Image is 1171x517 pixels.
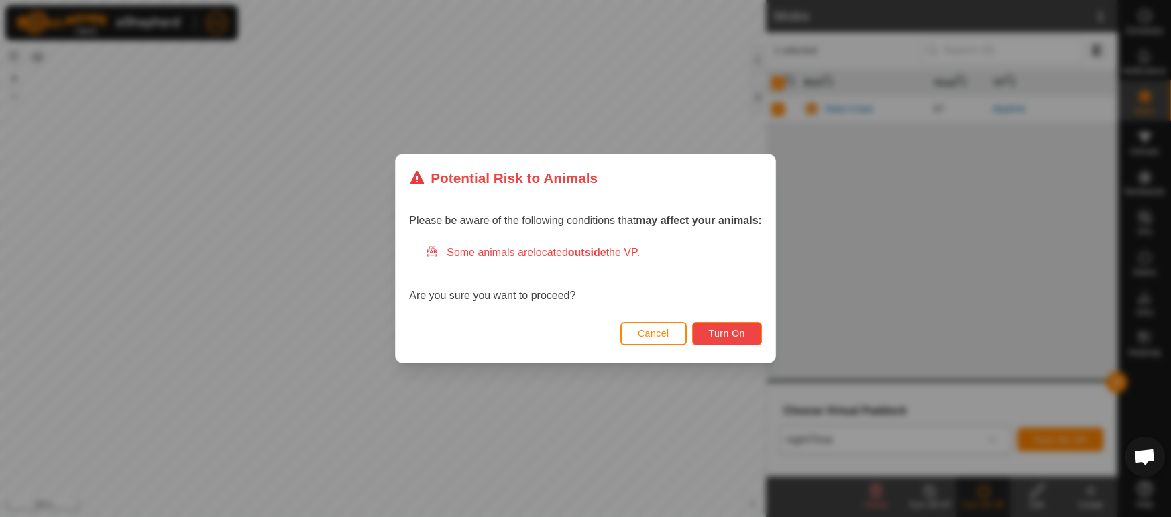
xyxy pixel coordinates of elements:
span: Please be aware of the following conditions that [409,215,762,226]
div: Some animals are [425,245,762,261]
div: Potential Risk to Animals [409,168,598,188]
strong: may affect your animals: [636,215,762,226]
a: Open chat [1125,437,1165,477]
button: Turn On [692,322,762,345]
span: Turn On [709,328,745,339]
button: Cancel [620,322,687,345]
span: located the VP. [533,247,640,258]
div: Are you sure you want to proceed? [409,245,762,304]
strong: outside [568,247,606,258]
span: Cancel [638,328,669,339]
